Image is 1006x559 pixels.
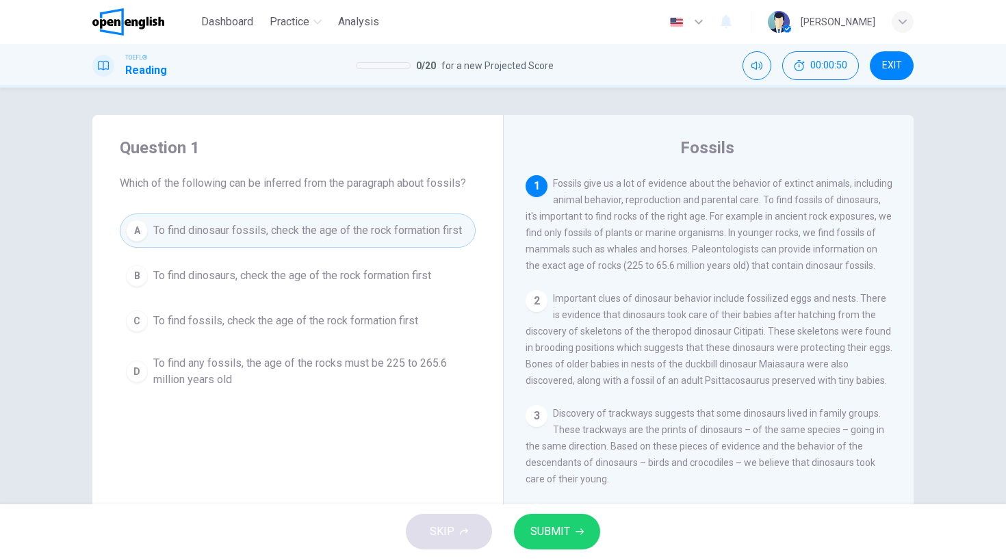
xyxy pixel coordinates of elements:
[153,222,462,239] span: To find dinosaur fossils, check the age of the rock formation first
[125,62,167,79] h1: Reading
[526,405,547,427] div: 3
[680,137,734,159] h4: Fossils
[743,51,771,80] div: Mute
[810,60,847,71] span: 00:00:50
[196,10,259,34] button: Dashboard
[120,259,476,293] button: BTo find dinosaurs, check the age of the rock formation first
[782,51,859,80] div: Hide
[333,10,385,34] button: Analysis
[782,51,859,80] button: 00:00:50
[92,8,196,36] a: OpenEnglish logo
[801,14,875,30] div: [PERSON_NAME]
[526,175,547,197] div: 1
[120,213,476,248] button: ATo find dinosaur fossils, check the age of the rock formation first
[416,57,436,74] span: 0 / 20
[870,51,914,80] button: EXIT
[125,53,147,62] span: TOEFL®
[441,57,554,74] span: for a new Projected Score
[526,293,892,386] span: Important clues of dinosaur behavior include fossilized eggs and nests. There is evidence that di...
[526,178,892,271] span: Fossils give us a lot of evidence about the behavior of extinct animals, including animal behavio...
[120,349,476,394] button: DTo find any fossils, the age of the rocks must be 225 to 265.6 million years old
[526,504,547,525] div: 4
[120,304,476,338] button: CTo find fossils, check the age of the rock formation first
[526,290,547,312] div: 2
[153,268,431,284] span: To find dinosaurs, check the age of the rock formation first
[530,522,570,541] span: SUBMIT
[120,137,476,159] h4: Question 1
[126,220,148,242] div: A
[514,514,600,549] button: SUBMIT
[270,14,309,30] span: Practice
[126,361,148,382] div: D
[668,17,685,27] img: en
[153,313,418,329] span: To find fossils, check the age of the rock formation first
[264,10,327,34] button: Practice
[768,11,790,33] img: Profile picture
[92,8,164,36] img: OpenEnglish logo
[526,408,884,484] span: Discovery of trackways suggests that some dinosaurs lived in family groups. These trackways are t...
[153,355,469,388] span: To find any fossils, the age of the rocks must be 225 to 265.6 million years old
[120,175,476,192] span: Which of the following can be inferred from the paragraph about fossils?
[126,310,148,332] div: C
[338,14,379,30] span: Analysis
[882,60,902,71] span: EXIT
[126,265,148,287] div: B
[201,14,253,30] span: Dashboard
